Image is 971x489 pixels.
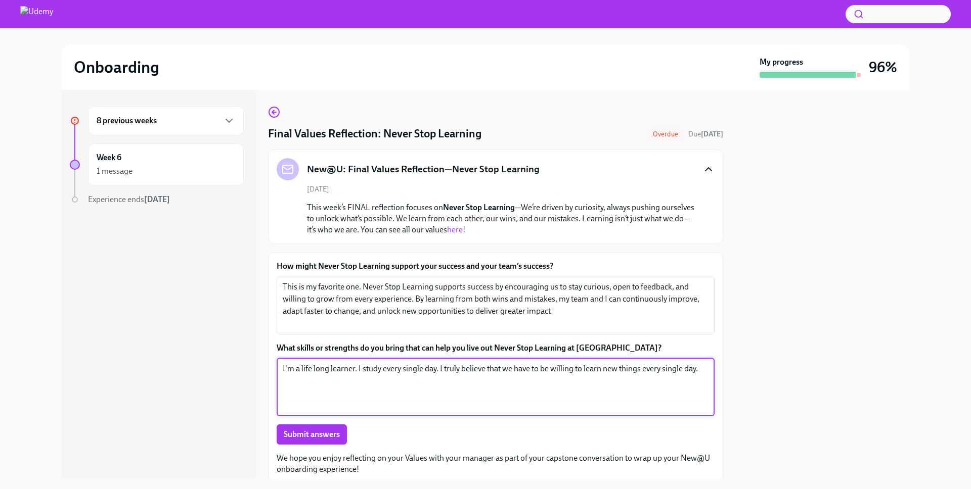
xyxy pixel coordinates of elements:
h2: Onboarding [74,57,159,77]
span: [DATE] [307,184,329,194]
h6: 8 previous weeks [97,115,157,126]
span: Submit answers [284,429,340,439]
textarea: I'm a life long learner. I study every single day. I truly believe that we have to be willing to ... [283,363,709,411]
a: Week 61 message [70,143,244,186]
strong: Never Stop Learning [443,203,515,212]
button: Submit answers [277,424,347,445]
h3: 96% [869,58,897,76]
label: How might Never Stop Learning support your success and your team’s success? [277,261,715,272]
a: here [447,225,463,234]
strong: My progress [760,57,803,68]
h6: Week 6 [97,152,121,163]
h4: Final Values Reflection: Never Stop Learning [268,126,481,141]
span: Due [688,130,723,138]
strong: [DATE] [701,130,723,138]
textarea: This is my favorite one. Never Stop Learning supports success by encouraging us to stay curious, ... [283,281,709,329]
p: This week’s FINAL reflection focuses on —We’re driven by curiosity, always pushing ourselves to u... [307,202,698,235]
img: Udemy [20,6,53,22]
span: Overdue [647,130,684,138]
div: 1 message [97,166,133,177]
p: We hope you enjoy reflecting on your Values with your manager as part of your capstone conversati... [277,453,715,475]
h5: New@U: Final Values Reflection—Never Stop Learning [307,163,540,176]
div: 8 previous weeks [88,106,244,135]
strong: [DATE] [144,194,170,204]
span: September 22nd, 2025 13:00 [688,129,723,139]
span: Experience ends [88,194,170,204]
label: What skills or strengths do you bring that can help you live out Never Stop Learning at [GEOGRAPH... [277,343,715,354]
